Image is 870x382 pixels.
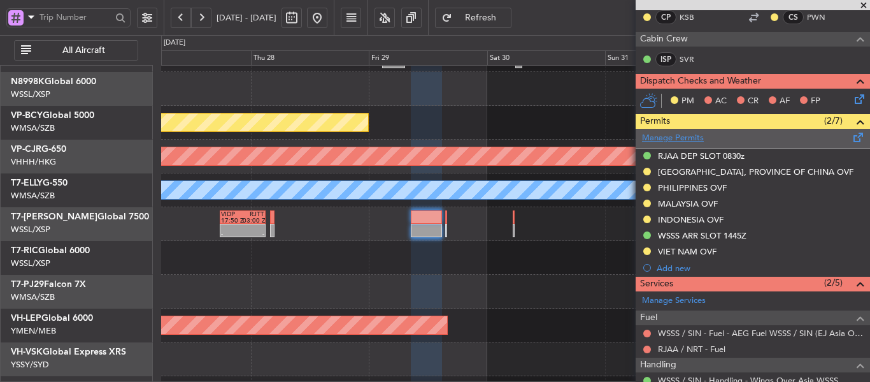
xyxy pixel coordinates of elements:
[11,212,149,221] a: T7-[PERSON_NAME]Global 7500
[11,359,49,371] a: YSSY/SYD
[658,328,864,339] a: WSSS / SIN - Fuel - AEG Fuel WSSS / SIN (EJ Asia Only)
[658,151,745,161] div: RJAA DEP SLOT 0830z
[243,211,264,217] div: RJTT
[11,258,50,269] a: WSSL/XSP
[658,182,727,193] div: PHILIPPINES OVF
[11,246,38,255] span: T7-RIC
[39,8,111,27] input: Trip Number
[435,8,511,28] button: Refresh
[658,166,853,177] div: [GEOGRAPHIC_DATA], PROVINCE OF CHINA OVF
[642,295,706,307] a: Manage Services
[11,325,56,337] a: YMEN/MEB
[221,231,243,237] div: -
[658,246,717,257] div: VIET NAM OVF
[11,212,97,221] span: T7-[PERSON_NAME]
[681,95,694,108] span: PM
[640,74,761,89] span: Dispatch Checks and Weather
[657,263,864,274] div: Add new
[34,46,134,55] span: All Aircraft
[824,276,843,290] span: (2/5)
[642,132,704,145] a: Manage Permits
[680,11,708,23] a: KSB
[11,348,126,356] a: VH-VSKGlobal Express XRS
[658,214,724,225] div: INDONESIA OVF
[11,145,41,154] span: VP-CJR
[658,198,718,209] div: MALAYSIA OVF
[11,291,55,303] a: WMSA/SZB
[658,230,746,241] div: WSSS ARR SLOT 1445Z
[164,38,185,48] div: [DATE]
[605,50,723,66] div: Sun 31
[11,280,86,289] a: T7-PJ29Falcon 7X
[824,114,843,128] span: (2/7)
[655,10,676,24] div: CP
[640,358,676,372] span: Handling
[11,156,56,168] a: VHHH/HKG
[369,50,487,66] div: Fri 29
[11,246,90,255] a: T7-RICGlobal 6000
[243,231,264,237] div: -
[780,95,790,108] span: AF
[748,95,759,108] span: CR
[11,190,55,202] a: WMSA/SZB
[11,348,43,356] span: VH-VSK
[11,314,93,323] a: VH-LEPGlobal 6000
[487,50,605,66] div: Sat 30
[11,111,94,120] a: VP-BCYGlobal 5000
[251,50,369,66] div: Thu 28
[14,40,138,61] button: All Aircraft
[11,224,50,235] a: WSSL/XSP
[455,13,507,22] span: Refresh
[655,52,676,66] div: ISP
[243,217,264,224] div: 03:00 Z
[133,50,251,66] div: Wed 27
[11,122,55,134] a: WMSA/SZB
[811,95,820,108] span: FP
[11,314,41,323] span: VH-LEP
[640,32,688,47] span: Cabin Crew
[11,111,43,120] span: VP-BCY
[221,211,243,217] div: VIDP
[715,95,727,108] span: AC
[11,77,45,86] span: N8998K
[680,54,708,65] a: SVR
[11,179,43,187] span: T7-ELLY
[217,12,276,24] span: [DATE] - [DATE]
[11,145,66,154] a: VP-CJRG-650
[640,311,657,325] span: Fuel
[221,217,243,224] div: 17:50 Z
[11,89,50,100] a: WSSL/XSP
[807,11,836,23] a: PWN
[640,114,670,129] span: Permits
[658,344,725,355] a: RJAA / NRT - Fuel
[11,280,44,289] span: T7-PJ29
[783,10,804,24] div: CS
[11,179,68,187] a: T7-ELLYG-550
[11,77,96,86] a: N8998KGlobal 6000
[640,277,673,291] span: Services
